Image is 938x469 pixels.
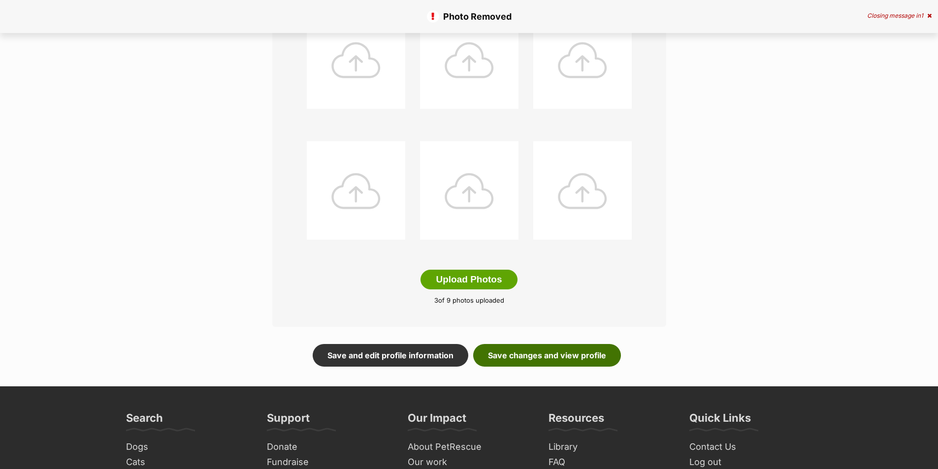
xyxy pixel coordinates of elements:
div: Closing message in [867,12,932,19]
h3: Search [126,411,163,431]
span: 3 [434,296,438,304]
h3: Support [267,411,310,431]
h3: Quick Links [689,411,751,431]
button: Upload Photos [420,270,517,289]
a: Library [545,439,676,455]
p: Photo Removed [10,10,928,23]
a: Save and edit profile information [313,344,468,367]
a: About PetRescue [404,439,535,455]
p: of 9 photos uploaded [287,296,651,306]
h3: Our Impact [408,411,466,431]
a: Donate [263,439,394,455]
a: Dogs [122,439,253,455]
a: Save changes and view profile [473,344,621,367]
a: Contact Us [685,439,816,455]
span: 1 [921,12,923,19]
h3: Resources [549,411,604,431]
